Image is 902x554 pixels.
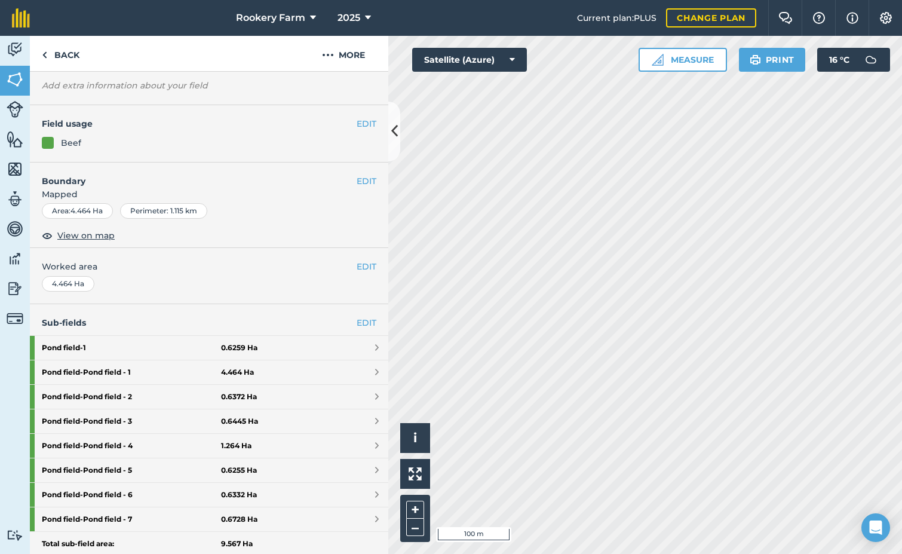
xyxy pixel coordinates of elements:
[750,53,761,67] img: svg+xml;base64,PHN2ZyB4bWxucz0iaHR0cDovL3d3dy53My5vcmcvMjAwMC9zdmciIHdpZHRoPSIxOSIgaGVpZ2h0PSIyNC...
[42,385,221,409] strong: Pond field - Pond field - 2
[400,423,430,453] button: i
[406,501,424,519] button: +
[7,280,23,298] img: svg+xml;base64,PD94bWwgdmVyc2lvbj0iMS4wIiBlbmNvZGluZz0idXRmLTgiPz4KPCEtLSBHZW5lcmF0b3I6IEFkb2JlIE...
[42,117,357,130] h4: Field usage
[42,507,221,531] strong: Pond field - Pond field - 7
[42,336,221,360] strong: Pond field - 1
[221,417,258,426] strong: 0.6445 Ha
[57,229,115,242] span: View on map
[639,48,727,72] button: Measure
[357,260,376,273] button: EDIT
[30,163,357,188] h4: Boundary
[42,409,221,433] strong: Pond field - Pond field - 3
[30,409,388,433] a: Pond field-Pond field - 30.6445 Ha
[829,48,849,72] span: 16 ° C
[236,11,305,25] span: Rookery Farm
[357,117,376,130] button: EDIT
[7,220,23,238] img: svg+xml;base64,PD94bWwgdmVyc2lvbj0iMS4wIiBlbmNvZGluZz0idXRmLTgiPz4KPCEtLSBHZW5lcmF0b3I6IEFkb2JlIE...
[221,490,257,500] strong: 0.6332 Ha
[30,336,388,360] a: Pond field-10.6259 Ha
[221,539,253,549] strong: 9.567 Ha
[7,160,23,178] img: svg+xml;base64,PHN2ZyB4bWxucz0iaHR0cDovL3d3dy53My5vcmcvMjAwMC9zdmciIHdpZHRoPSI1NiIgaGVpZ2h0PSI2MC...
[861,513,890,542] div: Open Intercom Messenger
[42,276,94,292] div: 4.464 Ha
[42,228,53,243] img: svg+xml;base64,PHN2ZyB4bWxucz0iaHR0cDovL3d3dy53My5vcmcvMjAwMC9zdmciIHdpZHRoPSIxOCIgaGVpZ2h0PSIyNC...
[409,467,422,480] img: Four arrows, one pointing top left, one top right, one bottom right and the last bottom left
[61,136,81,149] div: Beef
[221,343,257,353] strong: 0.6259 Ha
[221,441,251,451] strong: 1.264 Ha
[42,483,221,507] strong: Pond field - Pond field - 6
[7,101,23,118] img: svg+xml;base64,PD94bWwgdmVyc2lvbj0iMS4wIiBlbmNvZGluZz0idXRmLTgiPz4KPCEtLSBHZW5lcmF0b3I6IEFkb2JlIE...
[42,260,376,273] span: Worked area
[7,529,23,541] img: svg+xml;base64,PD94bWwgdmVyc2lvbj0iMS4wIiBlbmNvZGluZz0idXRmLTgiPz4KPCEtLSBHZW5lcmF0b3I6IEFkb2JlIE...
[338,11,360,25] span: 2025
[30,385,388,409] a: Pond field-Pond field - 20.6372 Ha
[42,203,113,219] div: Area : 4.464 Ha
[42,434,221,458] strong: Pond field - Pond field - 4
[30,188,388,201] span: Mapped
[739,48,806,72] button: Print
[879,12,893,24] img: A cog icon
[221,515,257,524] strong: 0.6728 Ha
[7,41,23,59] img: svg+xml;base64,PD94bWwgdmVyc2lvbj0iMS4wIiBlbmNvZGluZz0idXRmLTgiPz4KPCEtLSBHZW5lcmF0b3I6IEFkb2JlIE...
[7,310,23,327] img: svg+xml;base64,PD94bWwgdmVyc2lvbj0iMS4wIiBlbmNvZGluZz0idXRmLTgiPz4KPCEtLSBHZW5lcmF0b3I6IEFkb2JlIE...
[7,250,23,268] img: svg+xml;base64,PD94bWwgdmVyc2lvbj0iMS4wIiBlbmNvZGluZz0idXRmLTgiPz4KPCEtLSBHZW5lcmF0b3I6IEFkb2JlIE...
[221,368,254,377] strong: 4.464 Ha
[846,11,858,25] img: svg+xml;base64,PHN2ZyB4bWxucz0iaHR0cDovL3d3dy53My5vcmcvMjAwMC9zdmciIHdpZHRoPSIxNyIgaGVpZ2h0PSIxNy...
[666,8,756,27] a: Change plan
[42,80,208,91] em: Add extra information about your field
[120,203,207,219] div: Perimeter : 1.115 km
[221,466,257,475] strong: 0.6255 Ha
[12,8,30,27] img: fieldmargin Logo
[42,539,221,549] strong: Total sub-field area:
[42,458,221,482] strong: Pond field - Pond field - 5
[42,360,221,384] strong: Pond field - Pond field - 1
[30,483,388,507] a: Pond field-Pond field - 60.6332 Ha
[357,316,376,329] a: EDIT
[322,48,334,62] img: svg+xml;base64,PHN2ZyB4bWxucz0iaHR0cDovL3d3dy53My5vcmcvMjAwMC9zdmciIHdpZHRoPSIyMCIgaGVpZ2h0PSIyNC...
[778,12,793,24] img: Two speech bubbles overlapping with the left bubble in the forefront
[42,228,115,243] button: View on map
[299,36,388,71] button: More
[412,48,527,72] button: Satellite (Azure)
[42,48,47,62] img: svg+xml;base64,PHN2ZyB4bWxucz0iaHR0cDovL3d3dy53My5vcmcvMjAwMC9zdmciIHdpZHRoPSI5IiBoZWlnaHQ9IjI0Ii...
[406,519,424,536] button: –
[413,430,417,445] span: i
[7,190,23,208] img: svg+xml;base64,PD94bWwgdmVyc2lvbj0iMS4wIiBlbmNvZGluZz0idXRmLTgiPz4KPCEtLSBHZW5lcmF0b3I6IEFkb2JlIE...
[652,54,664,66] img: Ruler icon
[221,392,257,402] strong: 0.6372 Ha
[7,130,23,148] img: svg+xml;base64,PHN2ZyB4bWxucz0iaHR0cDovL3d3dy53My5vcmcvMjAwMC9zdmciIHdpZHRoPSI1NiIgaGVpZ2h0PSI2MC...
[30,434,388,458] a: Pond field-Pond field - 41.264 Ha
[812,12,826,24] img: A question mark icon
[30,507,388,531] a: Pond field-Pond field - 70.6728 Ha
[7,71,23,88] img: svg+xml;base64,PHN2ZyB4bWxucz0iaHR0cDovL3d3dy53My5vcmcvMjAwMC9zdmciIHdpZHRoPSI1NiIgaGVpZ2h0PSI2MC...
[30,316,388,329] h4: Sub-fields
[357,175,376,188] button: EDIT
[817,48,890,72] button: 16 °C
[30,36,91,71] a: Back
[859,48,883,72] img: svg+xml;base64,PD94bWwgdmVyc2lvbj0iMS4wIiBlbmNvZGluZz0idXRmLTgiPz4KPCEtLSBHZW5lcmF0b3I6IEFkb2JlIE...
[30,360,388,384] a: Pond field-Pond field - 14.464 Ha
[577,11,656,25] span: Current plan : PLUS
[30,458,388,482] a: Pond field-Pond field - 50.6255 Ha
